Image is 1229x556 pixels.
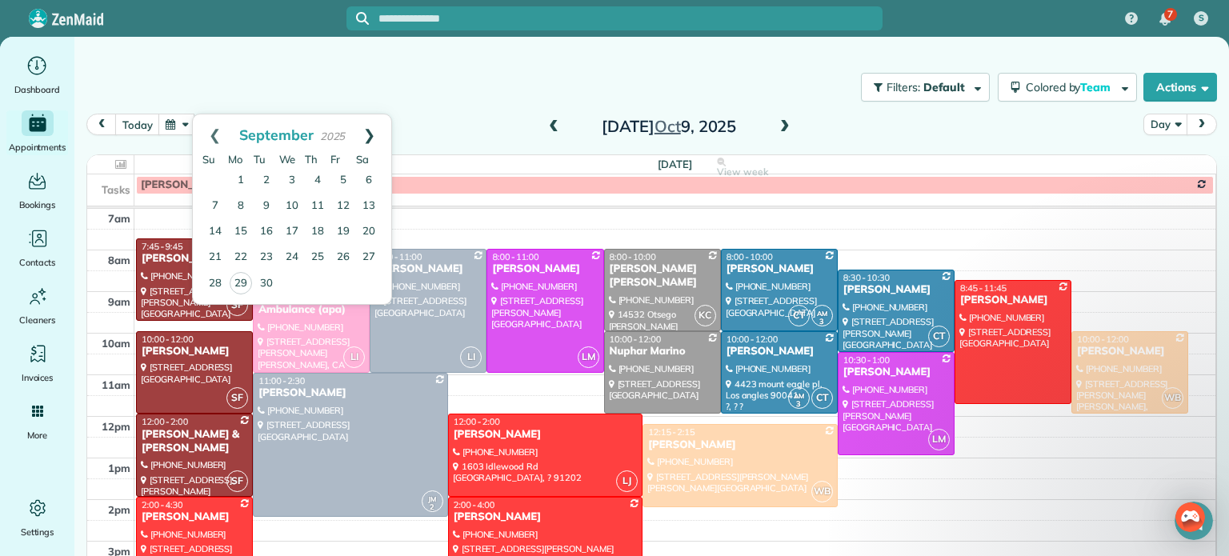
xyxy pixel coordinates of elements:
[1175,502,1213,540] iframe: Intercom live chat
[108,254,130,266] span: 8am
[202,271,228,297] a: 28
[1026,80,1116,94] span: Colored by
[6,110,68,155] a: Appointments
[959,294,1067,307] div: [PERSON_NAME]
[141,178,343,191] span: [PERSON_NAME] off every other [DATE]
[254,168,279,194] a: 2
[695,305,716,326] span: KC
[6,283,68,328] a: Cleaners
[343,346,365,368] span: LI
[861,73,990,102] button: Filters: Default
[1167,8,1173,21] span: 7
[102,420,130,433] span: 12pm
[609,345,716,358] div: Nuphar Marino
[279,245,305,270] a: 24
[1077,334,1129,345] span: 10:00 - 12:00
[928,326,950,347] span: CT
[202,245,228,270] a: 21
[27,427,47,443] span: More
[115,114,159,135] button: today
[330,245,356,270] a: 26
[228,153,242,166] span: Monday
[347,114,391,154] a: Next
[460,346,482,368] span: LI
[453,510,639,524] div: [PERSON_NAME]
[1143,73,1217,102] button: Actions
[998,73,1137,102] button: Colored byTeam
[717,166,768,178] span: View week
[202,194,228,219] a: 7
[141,510,248,524] div: [PERSON_NAME]
[258,386,443,400] div: [PERSON_NAME]
[142,416,188,427] span: 12:00 - 2:00
[610,251,656,262] span: 8:00 - 10:00
[812,314,832,330] small: 3
[454,416,500,427] span: 12:00 - 2:00
[19,312,55,328] span: Cleaners
[305,219,330,245] a: 18
[616,470,638,492] span: LJ
[356,12,369,25] svg: Focus search
[330,219,356,245] a: 19
[108,462,130,474] span: 1pm
[141,252,248,266] div: [PERSON_NAME]
[422,500,442,515] small: 2
[330,153,340,166] span: Friday
[14,82,60,98] span: Dashboard
[578,346,599,368] span: LM
[228,194,254,219] a: 8
[887,80,920,94] span: Filters:
[254,153,266,166] span: Tuesday
[6,53,68,98] a: Dashboard
[142,241,183,252] span: 7:45 - 9:45
[279,168,305,194] a: 3
[279,219,305,245] a: 17
[226,470,248,492] span: SF
[330,194,356,219] a: 12
[788,305,810,326] span: CT
[254,245,279,270] a: 23
[923,80,966,94] span: Default
[726,345,833,358] div: [PERSON_NAME]
[356,245,382,270] a: 27
[102,337,130,350] span: 10am
[141,345,248,358] div: [PERSON_NAME]
[279,194,305,219] a: 10
[108,295,130,308] span: 9am
[1143,114,1187,135] button: Day
[279,153,295,166] span: Wednesday
[811,481,833,502] span: WB
[108,503,130,516] span: 2pm
[928,429,950,450] span: LM
[356,168,382,194] a: 6
[1162,387,1183,409] span: WB
[202,153,215,166] span: Sunday
[6,341,68,386] a: Invoices
[228,219,254,245] a: 15
[239,126,314,143] span: September
[610,334,662,345] span: 10:00 - 12:00
[726,262,833,276] div: [PERSON_NAME]
[228,245,254,270] a: 22
[811,387,833,409] span: CT
[658,158,692,170] span: [DATE]
[843,366,950,379] div: [PERSON_NAME]
[305,153,318,166] span: Thursday
[843,354,890,366] span: 10:30 - 1:00
[22,370,54,386] span: Invoices
[727,251,773,262] span: 8:00 - 10:00
[1148,2,1182,37] div: 7 unread notifications
[320,130,346,142] span: 2025
[305,168,330,194] a: 4
[609,262,716,290] div: [PERSON_NAME] [PERSON_NAME]
[141,428,248,455] div: [PERSON_NAME] & [PERSON_NAME]
[655,116,681,136] span: Oct
[1187,114,1217,135] button: next
[374,262,482,276] div: [PERSON_NAME]
[727,334,779,345] span: 10:00 - 12:00
[193,114,237,154] a: Prev
[228,168,254,194] a: 1
[1080,80,1113,94] span: Team
[789,397,809,412] small: 3
[6,495,68,540] a: Settings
